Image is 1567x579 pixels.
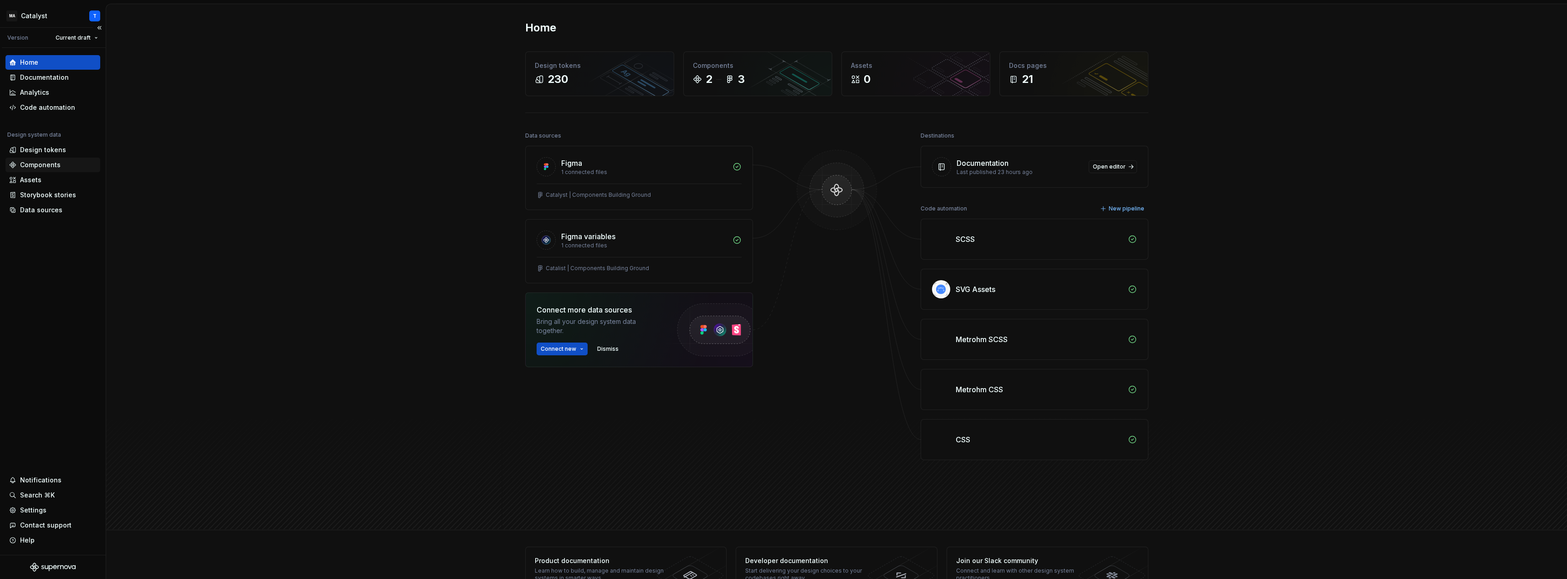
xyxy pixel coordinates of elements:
[51,31,102,44] button: Current draft
[546,265,649,272] div: Catalist | Components Building Ground
[5,518,100,533] button: Contact support
[5,70,100,85] a: Documentation
[20,190,76,200] div: Storybook stories
[5,503,100,518] a: Settings
[5,488,100,502] button: Search ⌘K
[5,158,100,172] a: Components
[537,304,660,315] div: Connect more data sources
[546,191,651,199] div: Catalyst | Components Building Ground
[561,158,582,169] div: Figma
[5,173,100,187] a: Assets
[535,61,665,70] div: Design tokens
[956,556,1089,565] div: Join our Slack community
[956,234,975,245] div: SCSS
[20,205,62,215] div: Data sources
[548,72,568,87] div: 230
[957,169,1083,176] div: Last published 23 hours ago
[561,242,727,249] div: 1 connected files
[525,219,753,283] a: Figma variables1 connected filesCatalist | Components Building Ground
[1089,160,1137,173] a: Open editor
[20,58,38,67] div: Home
[561,169,727,176] div: 1 connected files
[7,131,61,138] div: Design system data
[738,72,745,87] div: 3
[21,11,47,20] div: Catalyst
[683,51,832,96] a: Components23
[593,343,623,355] button: Dismiss
[999,51,1148,96] a: Docs pages21
[93,12,97,20] div: T
[525,129,561,142] div: Data sources
[841,51,990,96] a: Assets0
[956,284,995,295] div: SVG Assets
[7,34,28,41] div: Version
[5,533,100,548] button: Help
[1009,61,1139,70] div: Docs pages
[20,506,46,515] div: Settings
[5,143,100,157] a: Design tokens
[525,51,674,96] a: Design tokens230
[2,6,104,26] button: MACatalystT
[525,146,753,210] a: Figma1 connected filesCatalyst | Components Building Ground
[20,73,69,82] div: Documentation
[56,34,91,41] span: Current draft
[1097,202,1148,215] button: New pipeline
[5,85,100,100] a: Analytics
[20,88,49,97] div: Analytics
[5,55,100,70] a: Home
[921,129,954,142] div: Destinations
[20,536,35,545] div: Help
[20,160,61,169] div: Components
[956,434,970,445] div: CSS
[5,100,100,115] a: Code automation
[956,334,1008,345] div: Metrohm SCSS
[20,175,41,184] div: Assets
[1022,72,1033,87] div: 21
[20,491,55,500] div: Search ⌘K
[537,317,660,335] div: Bring all your design system data together.
[525,20,556,35] h2: Home
[541,345,576,353] span: Connect new
[956,384,1003,395] div: Metrohm CSS
[597,345,619,353] span: Dismiss
[20,521,72,530] div: Contact support
[20,103,75,112] div: Code automation
[20,145,66,154] div: Design tokens
[957,158,1009,169] div: Documentation
[745,556,878,565] div: Developer documentation
[5,203,100,217] a: Data sources
[5,473,100,487] button: Notifications
[5,188,100,202] a: Storybook stories
[93,21,106,34] button: Collapse sidebar
[921,202,967,215] div: Code automation
[1093,163,1126,170] span: Open editor
[20,476,61,485] div: Notifications
[561,231,615,242] div: Figma variables
[30,563,76,572] svg: Supernova Logo
[6,10,17,21] div: MA
[851,61,981,70] div: Assets
[537,343,588,355] button: Connect new
[1109,205,1144,212] span: New pipeline
[864,72,871,87] div: 0
[706,72,712,87] div: 2
[535,556,667,565] div: Product documentation
[693,61,823,70] div: Components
